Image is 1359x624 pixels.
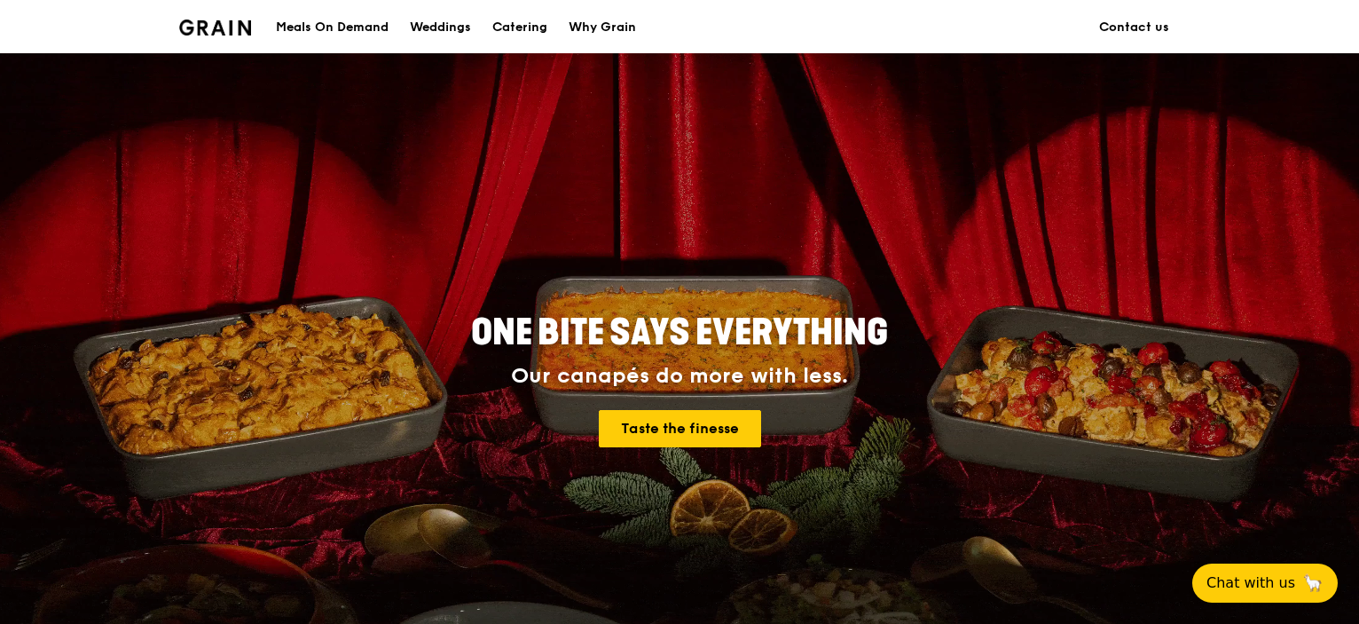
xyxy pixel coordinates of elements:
[1302,573,1324,594] span: 🦙
[399,1,482,54] a: Weddings
[1206,573,1295,594] span: Chat with us
[179,20,251,36] img: Grain
[569,1,636,54] div: Why Grain
[482,1,558,54] a: Catering
[276,1,389,54] div: Meals On Demand
[492,1,547,54] div: Catering
[360,364,999,389] div: Our canapés do more with less.
[471,312,888,354] span: ONE BITE SAYS EVERYTHING
[1192,564,1338,603] button: Chat with us🦙
[599,410,761,447] a: Taste the finesse
[410,1,471,54] div: Weddings
[1088,1,1180,54] a: Contact us
[558,1,647,54] a: Why Grain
